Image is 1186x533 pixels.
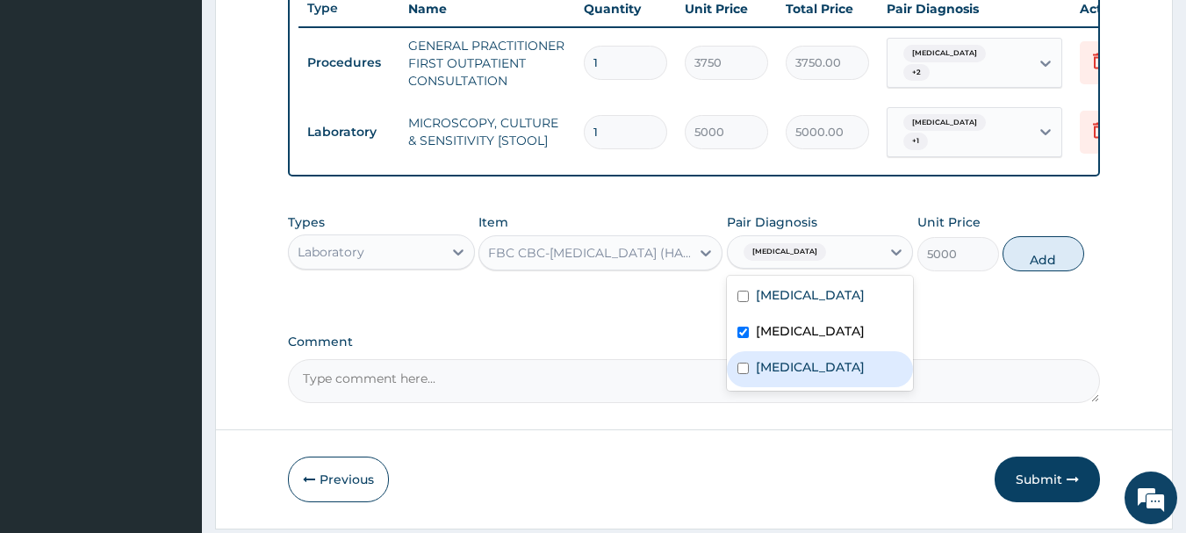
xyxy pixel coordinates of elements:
[91,98,295,121] div: Chat with us now
[488,244,692,262] div: FBC CBC-[MEDICAL_DATA] (HAEMOGRAM) - [BLOOD]
[903,45,986,62] span: [MEDICAL_DATA]
[756,322,865,340] label: [MEDICAL_DATA]
[298,243,364,261] div: Laboratory
[288,457,389,502] button: Previous
[288,215,325,230] label: Types
[399,28,575,98] td: GENERAL PRACTITIONER FIRST OUTPATIENT CONSULTATION
[399,105,575,158] td: MICROSCOPY, CULTURE & SENSITIVITY [STOOL]
[102,156,242,334] span: We're online!
[756,358,865,376] label: [MEDICAL_DATA]
[744,243,826,261] span: [MEDICAL_DATA]
[288,335,1101,349] label: Comment
[756,286,865,304] label: [MEDICAL_DATA]
[9,350,334,412] textarea: Type your message and hit 'Enter'
[298,47,399,79] td: Procedures
[917,213,981,231] label: Unit Price
[903,114,986,132] span: [MEDICAL_DATA]
[478,213,508,231] label: Item
[727,213,817,231] label: Pair Diagnosis
[995,457,1100,502] button: Submit
[1003,236,1084,271] button: Add
[32,88,71,132] img: d_794563401_company_1708531726252_794563401
[298,116,399,148] td: Laboratory
[903,64,930,82] span: + 2
[288,9,330,51] div: Minimize live chat window
[903,133,928,150] span: + 1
